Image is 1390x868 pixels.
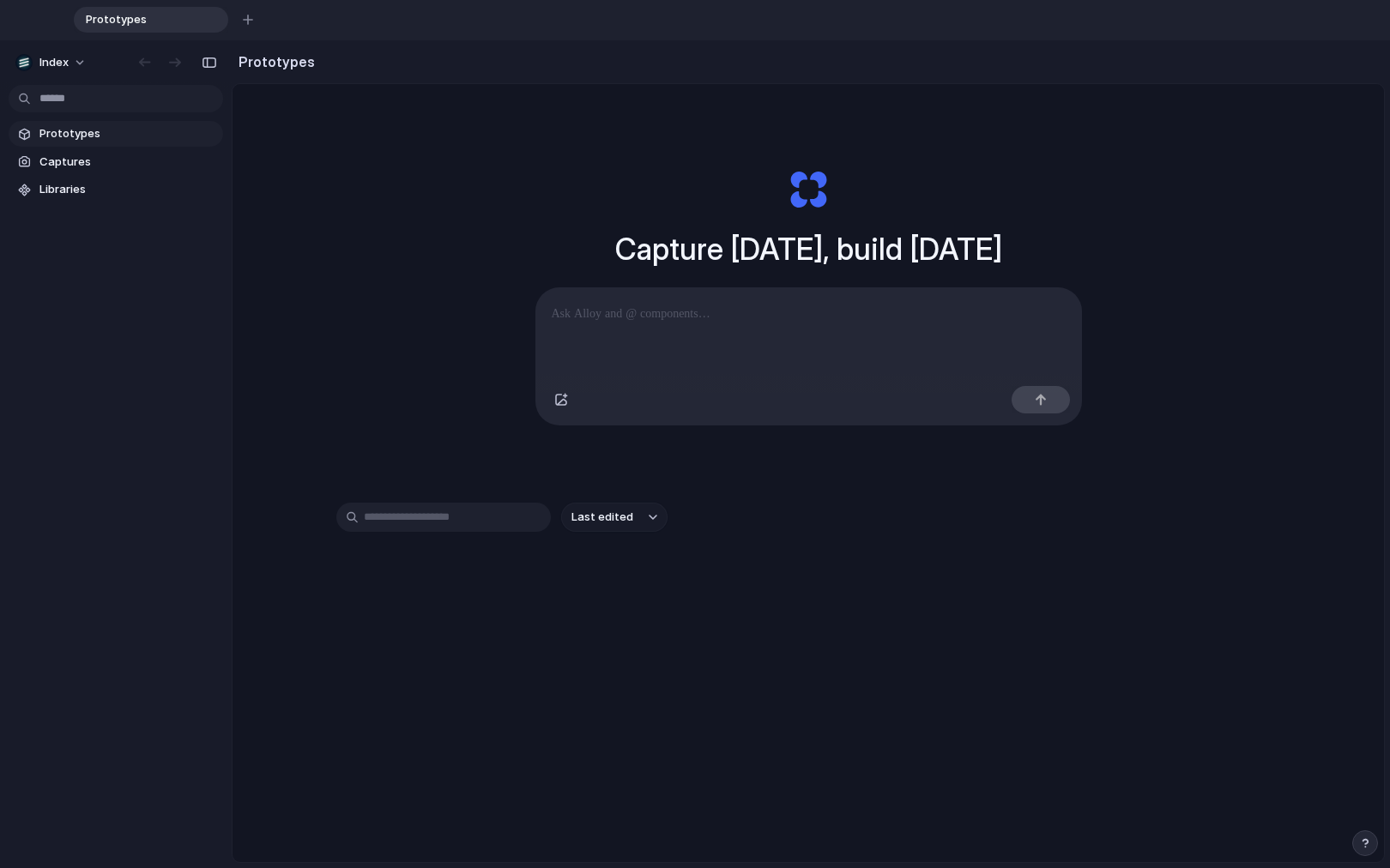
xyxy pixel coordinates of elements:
[9,49,95,76] button: Index
[39,181,216,198] span: Libraries
[232,51,315,72] h2: Prototypes
[39,125,216,142] span: Prototypes
[9,177,223,202] a: Libraries
[39,54,69,71] span: Index
[615,226,1002,272] h1: Capture [DATE], build [DATE]
[79,11,201,28] span: Prototypes
[74,7,228,33] div: Prototypes
[571,509,633,526] span: Last edited
[9,121,223,147] a: Prototypes
[561,503,668,532] button: Last edited
[9,149,223,175] a: Captures
[39,154,216,171] span: Captures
